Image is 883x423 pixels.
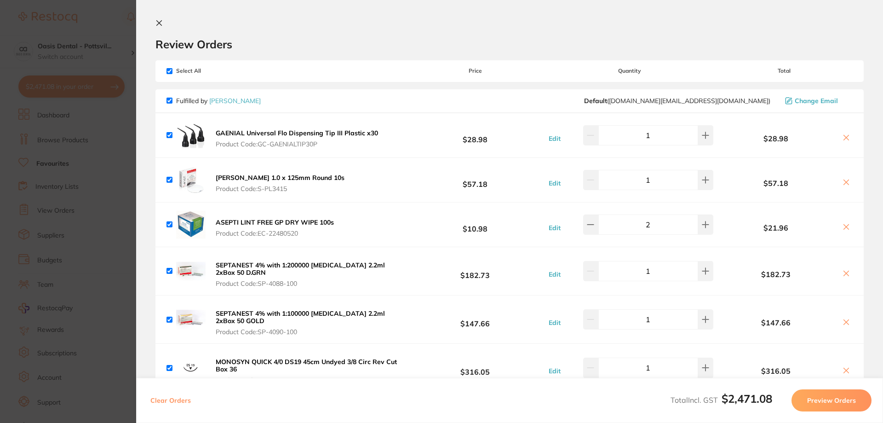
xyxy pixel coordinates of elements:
[176,305,206,334] img: aDF1M2FudA
[213,309,407,336] button: SEPTANEST 4% with 1:100000 [MEDICAL_DATA] 2.2ml 2xBox 50 GOLD Product Code:SP-4090-100
[546,270,563,278] button: Edit
[407,216,544,233] b: $10.98
[407,311,544,328] b: $147.66
[216,230,334,237] span: Product Code: EC-22480520
[216,174,344,182] b: [PERSON_NAME] 1.0 x 125mm Round 10s
[722,392,772,406] b: $2,471.08
[546,134,563,143] button: Edit
[716,270,836,278] b: $182.73
[213,174,347,193] button: [PERSON_NAME] 1.0 x 125mm Round 10s Product Code:S-PL3415
[216,185,344,192] span: Product Code: S-PL3415
[546,367,563,375] button: Edit
[216,280,404,287] span: Product Code: SP-4088-100
[407,359,544,377] b: $316.05
[216,261,385,277] b: SEPTANEST 4% with 1:200000 [MEDICAL_DATA] 2.2ml 2xBox 50 D.GRN
[407,127,544,144] b: $28.98
[216,140,378,148] span: Product Code: GC-GAENIALTIP30P
[407,262,544,279] b: $182.73
[407,171,544,188] b: $57.18
[213,261,407,288] button: SEPTANEST 4% with 1:200000 [MEDICAL_DATA] 2.2ml 2xBox 50 D.GRN Product Code:SP-4088-100
[216,328,404,336] span: Product Code: SP-4090-100
[782,97,853,105] button: Change Email
[407,68,544,74] span: Price
[716,367,836,375] b: $316.05
[213,358,407,384] button: MONOSYN QUICK 4/0 DS19 45cm Undyed 3/8 Circ Rev Cut Box 36 Product Code:AE-C0025002
[216,129,378,137] b: GAENIAL Universal Flo Dispensing Tip III Plastic x30
[671,395,772,405] span: Total Incl. GST
[546,179,563,187] button: Edit
[176,210,206,239] img: dWdtazJ6dg
[584,97,770,104] span: customer.care@henryschein.com.au
[716,224,836,232] b: $21.96
[176,353,206,382] img: c2FlOTZubQ
[216,358,397,373] b: MONOSYN QUICK 4/0 DS19 45cm Undyed 3/8 Circ Rev Cut Box 36
[584,97,607,105] b: Default
[546,224,563,232] button: Edit
[716,179,836,187] b: $57.18
[148,389,194,411] button: Clear Orders
[176,97,261,104] p: Fulfilled by
[795,97,838,104] span: Change Email
[166,68,258,74] span: Select All
[209,97,261,105] a: [PERSON_NAME]
[213,129,381,148] button: GAENIAL Universal Flo Dispensing Tip III Plastic x30 Product Code:GC-GAENIALTIP30P
[216,309,385,325] b: SEPTANEST 4% with 1:100000 [MEDICAL_DATA] 2.2ml 2xBox 50 GOLD
[716,68,853,74] span: Total
[546,319,563,327] button: Edit
[176,165,206,195] img: ZjN5Z250bw
[716,134,836,143] b: $28.98
[155,37,864,51] h2: Review Orders
[213,218,337,238] button: ASEPTI LINT FREE GP DRY WIPE 100s Product Code:EC-22480520
[176,256,206,286] img: Y2V3OGd5Zg
[716,319,836,327] b: $147.66
[176,121,206,150] img: ZzhrbWNnbQ
[216,377,404,384] span: Product Code: AE-C0025002
[791,389,872,411] button: Preview Orders
[216,218,334,226] b: ASEPTI LINT FREE GP DRY WIPE 100s
[544,68,716,74] span: Quantity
